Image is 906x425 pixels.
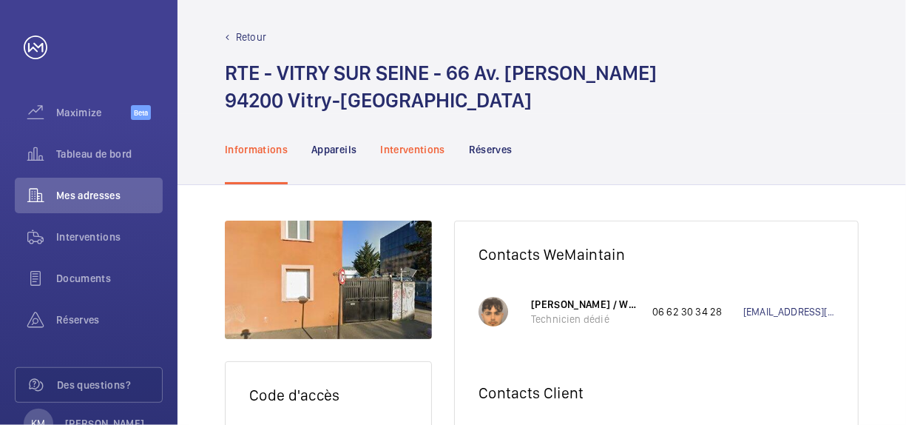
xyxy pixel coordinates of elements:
span: Tableau de bord [56,147,163,161]
p: Technicien dédié [531,312,638,327]
p: Interventions [380,142,445,157]
h2: Contacts WeMaintain [479,245,834,264]
p: Appareils [311,142,356,157]
p: Réserves [469,142,513,157]
p: 06 62 30 34 28 [652,304,743,319]
a: [EMAIL_ADDRESS][DOMAIN_NAME] [743,304,834,319]
h2: Code d'accès [249,386,408,404]
span: Des questions? [57,378,162,392]
span: Mes adresses [56,188,163,203]
span: Maximize [56,105,131,120]
span: Beta [131,105,151,120]
h1: RTE - VITRY SUR SEINE - 66 Av. [PERSON_NAME] 94200 Vitry-[GEOGRAPHIC_DATA] [225,59,657,114]
h2: Contacts Client [479,384,834,402]
p: Retour [236,30,266,44]
span: Réserves [56,312,163,327]
p: Informations [225,142,288,157]
p: [PERSON_NAME] / WeMaintain FR [531,297,638,312]
span: Documents [56,271,163,286]
span: Interventions [56,230,163,244]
